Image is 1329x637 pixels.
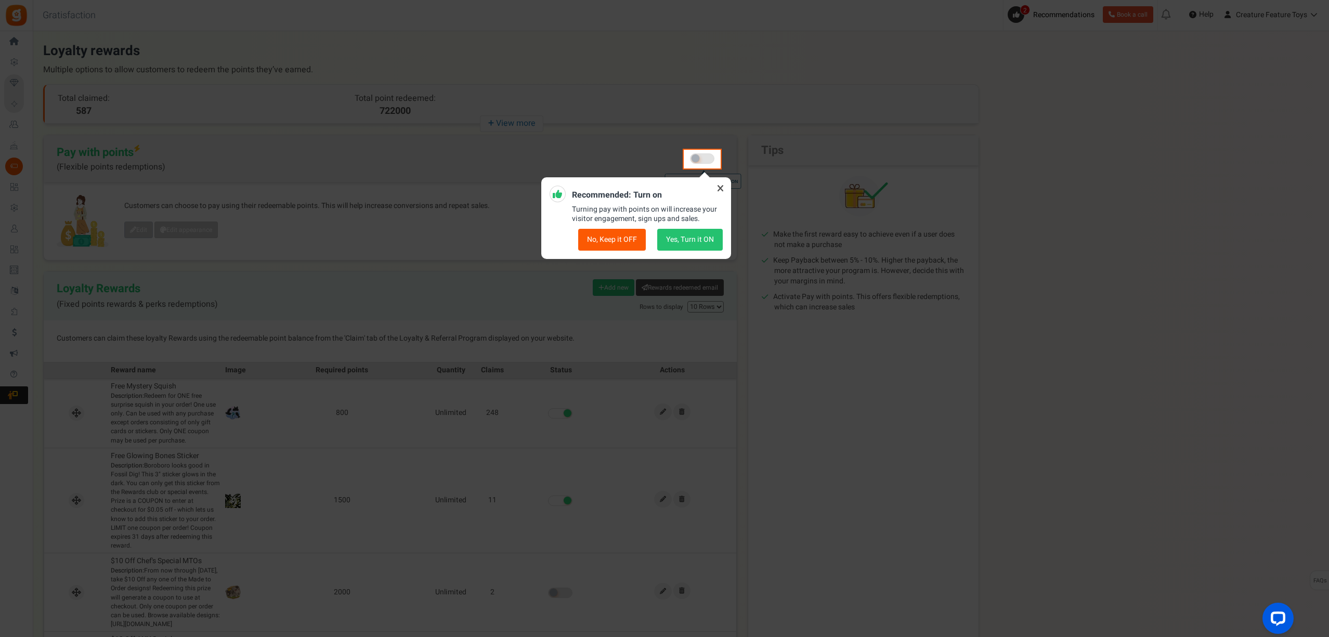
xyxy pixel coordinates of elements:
[572,205,723,224] p: Turning pay with points on will increase your visitor engagement, sign ups and sales.
[572,191,723,200] h5: Recommended: Turn on
[578,229,646,251] button: No, Keep it OFF
[657,229,723,251] button: Yes, Turn it ON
